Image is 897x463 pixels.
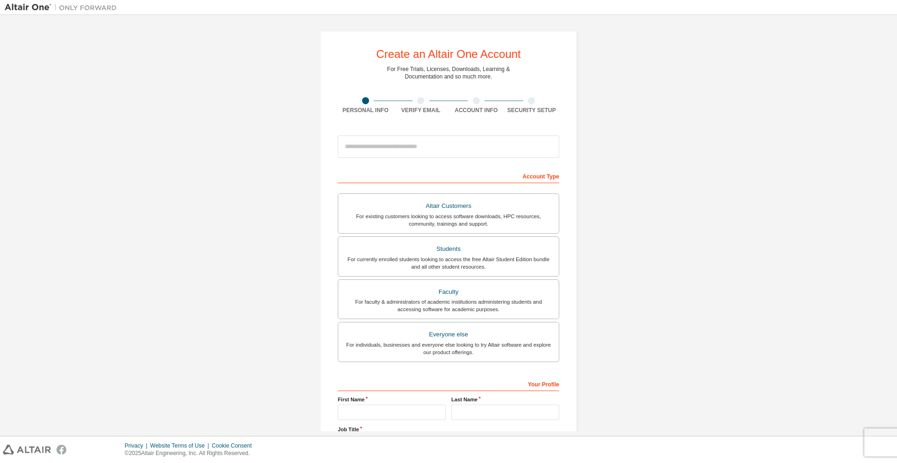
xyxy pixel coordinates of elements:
div: Faculty [344,285,553,299]
div: For currently enrolled students looking to access the free Altair Student Edition bundle and all ... [344,256,553,271]
div: Privacy [125,442,150,449]
label: First Name [338,396,446,403]
div: Everyone else [344,328,553,341]
div: Security Setup [504,107,560,114]
div: Account Info [448,107,504,114]
label: Last Name [451,396,559,403]
img: facebook.svg [57,445,66,455]
div: Cookie Consent [212,442,257,449]
div: Website Terms of Use [150,442,212,449]
div: Personal Info [338,107,393,114]
div: For faculty & administrators of academic institutions administering students and accessing softwa... [344,298,553,313]
div: Students [344,242,553,256]
div: For individuals, businesses and everyone else looking to try Altair software and explore our prod... [344,341,553,356]
label: Job Title [338,426,559,433]
div: Create an Altair One Account [376,49,521,60]
div: For Free Trials, Licenses, Downloads, Learning & Documentation and so much more. [387,65,510,80]
p: © 2025 Altair Engineering, Inc. All Rights Reserved. [125,449,257,457]
div: Your Profile [338,376,559,391]
div: Altair Customers [344,199,553,213]
img: Altair One [5,3,121,12]
div: For existing customers looking to access software downloads, HPC resources, community, trainings ... [344,213,553,228]
img: altair_logo.svg [3,445,51,455]
div: Account Type [338,168,559,183]
div: Verify Email [393,107,449,114]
